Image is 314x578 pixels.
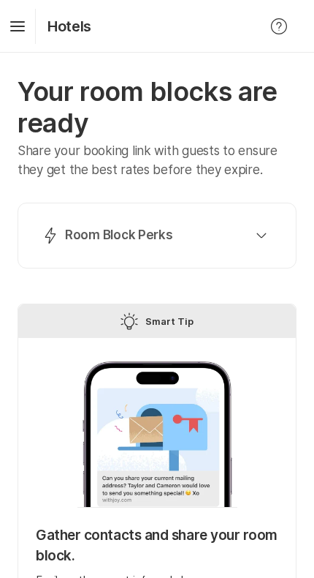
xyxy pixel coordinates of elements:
[65,227,173,244] p: Room Block Perks
[18,142,296,179] p: Share your booking link with guests to ensure they get the best rates before they expire.
[145,312,194,330] p: Smart Tip
[47,18,91,35] p: Hotels
[18,76,296,139] p: Your room blocks are ready
[36,221,278,250] button: Room Block Perks
[36,525,278,566] p: Gather contacts and share your room block.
